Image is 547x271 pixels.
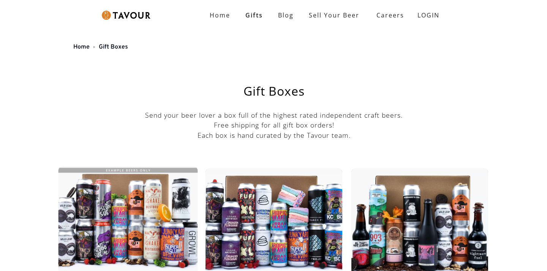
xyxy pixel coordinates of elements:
[79,85,469,97] h1: Gift Boxes
[376,8,404,23] strong: Careers
[210,11,230,19] strong: Home
[367,5,410,26] a: Careers
[270,8,301,23] a: Blog
[60,110,488,140] p: Send your beer lover a box full of the highest rated independent craft beers. Free shipping for a...
[410,8,447,23] a: LOGIN
[202,8,238,23] a: Home
[99,43,128,51] a: Gift Boxes
[301,8,367,23] a: Sell Your Beer
[238,8,270,23] a: Gifts
[73,43,90,51] a: Home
